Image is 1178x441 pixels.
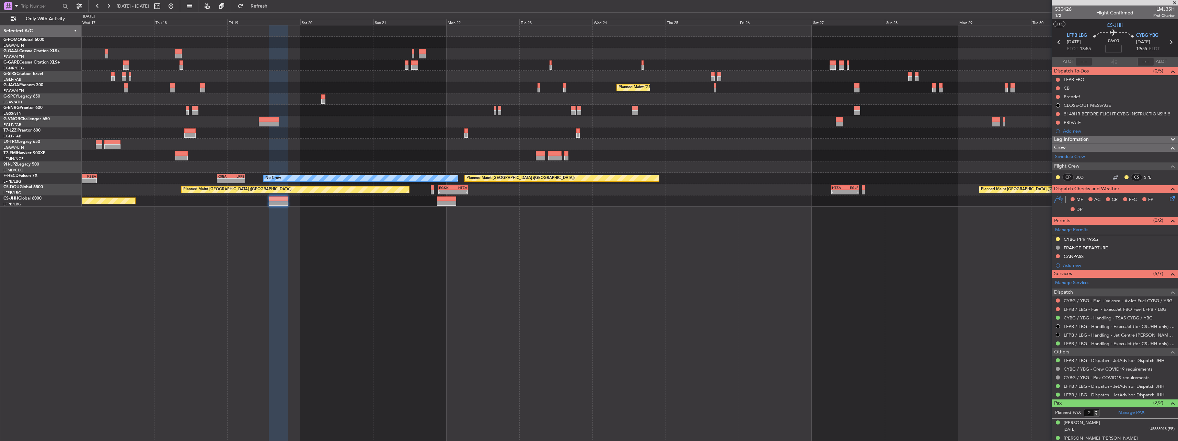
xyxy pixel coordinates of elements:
a: LFPB / LBG - Dispatch - JetAdvisor Dispatch JHH [1064,383,1165,389]
div: Flight Confirmed [1096,9,1133,16]
div: FRANCE DEPARTURE [1064,245,1108,251]
a: G-SIRSCitation Excel [3,72,43,76]
span: ALDT [1156,58,1167,65]
span: G-SIRS [3,72,16,76]
div: - [832,190,845,194]
span: Leg Information [1054,136,1089,144]
div: Thu 25 [666,19,739,25]
span: (2/2) [1153,399,1163,406]
a: EGGW/LTN [3,43,24,48]
span: FFC [1129,196,1137,203]
span: 19:55 [1136,46,1147,53]
div: CP [1062,173,1074,181]
a: 9H-LPZLegacy 500 [3,162,39,167]
div: CS [1131,173,1142,181]
div: Sat 20 [300,19,373,25]
a: T7-EMIHawker 900XP [3,151,45,155]
div: - [83,179,96,183]
div: [DATE] [83,14,95,20]
a: EGGW/LTN [3,145,24,150]
div: !!! 48HR BEFORE FLIGHT CYBG INSTRUCTIONS!!!!!! [1064,111,1170,117]
span: G-GAAL [3,49,19,53]
span: Others [1054,348,1069,356]
a: EGLF/FAB [3,134,21,139]
a: CS-DOUGlobal 6500 [3,185,43,189]
span: Flight Crew [1054,162,1079,170]
span: Permits [1054,217,1070,225]
span: (0/2) [1153,217,1163,224]
a: G-JAGAPhenom 300 [3,83,43,87]
span: LMJ35H [1153,5,1175,13]
span: CR [1112,196,1118,203]
div: CYBG PPR 1955z [1064,236,1098,242]
div: Sun 28 [885,19,958,25]
span: T7-EMI [3,151,17,155]
a: CYBG / YBG - Fuel - Valcora - AvJet Fuel CYBG / YBG [1064,298,1173,304]
span: 06:00 [1108,38,1119,45]
div: Wed 17 [81,19,154,25]
a: LX-TROLegacy 650 [3,140,40,144]
div: CB [1064,85,1070,91]
span: ETOT [1067,46,1078,53]
a: LFPB / LBG - Handling - ExecuJet (for CS-JHH only) LFPB / LBG [1064,324,1175,329]
span: Refresh [245,4,274,9]
div: - [218,179,231,183]
a: Manage Services [1055,280,1089,286]
span: [DATE] [1067,39,1081,46]
a: LFPB / LBG - Fuel - ExecuJet FBO Fuel LFPB / LBG [1064,306,1166,312]
div: Wed 24 [592,19,666,25]
div: HTZA [832,185,845,190]
a: LFMD/CEQ [3,168,23,173]
a: T7-LZZIPraetor 600 [3,128,41,133]
span: AC [1094,196,1100,203]
span: CS-JHH [1107,22,1123,29]
button: Only With Activity [8,13,74,24]
span: Pref Charter [1153,13,1175,19]
div: KSEA [218,174,231,178]
a: LFPB / LBG - Dispatch - JetAdvisor Dispatch JHH [1064,358,1165,363]
div: HTZA [453,185,467,190]
span: F-HECD [3,174,19,178]
div: - [231,179,244,183]
span: CS-JHH [3,196,18,201]
a: LFMN/NCE [3,156,24,161]
div: Planned Maint [GEOGRAPHIC_DATA] ([GEOGRAPHIC_DATA]) [466,173,575,183]
a: Schedule Crew [1055,154,1085,160]
div: Planned Maint [GEOGRAPHIC_DATA] ([GEOGRAPHIC_DATA]) [981,184,1089,195]
div: Fri 26 [739,19,812,25]
a: EGLF/FAB [3,77,21,82]
a: LFPB/LBG [3,202,21,207]
a: G-GAALCessna Citation XLS+ [3,49,60,53]
span: Dispatch Checks and Weather [1054,185,1119,193]
span: Only With Activity [18,16,72,21]
div: - [453,190,467,194]
a: LGAV/ATH [3,100,22,105]
a: CYBG / YBG - Pax COVID19 requirements [1064,375,1150,381]
span: G-ENRG [3,106,20,110]
span: G-FOMO [3,38,21,42]
a: EGLF/FAB [3,122,21,127]
span: Services [1054,270,1072,278]
a: G-GARECessna Citation XLS+ [3,60,60,65]
div: Add new [1063,262,1175,268]
span: DP [1076,206,1083,213]
div: Prebrief [1064,94,1080,100]
div: Fri 19 [227,19,300,25]
div: No Crew [265,173,281,183]
a: G-ENRGPraetor 600 [3,106,43,110]
div: Tue 30 [1031,19,1104,25]
span: Dispatch [1054,289,1073,296]
span: Pax [1054,399,1062,407]
input: --:-- [1076,58,1092,66]
div: Add new [1063,128,1175,134]
button: UTC [1053,21,1065,27]
div: Sat 27 [812,19,885,25]
a: CS-JHHGlobal 6000 [3,196,42,201]
div: - [845,190,858,194]
div: - [439,190,453,194]
div: CLOSE-OUT MESSAGE [1064,102,1111,108]
div: Tue 23 [519,19,592,25]
span: CS-DOU [3,185,20,189]
div: PRIVATE [1064,120,1081,125]
a: F-HECDFalcon 7X [3,174,37,178]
